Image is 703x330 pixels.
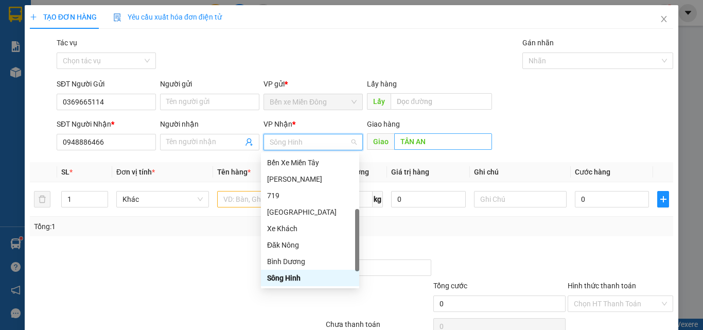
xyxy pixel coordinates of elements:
[217,191,310,207] input: VD: Bàn, Ghế
[261,270,359,286] div: Sông Hinh
[267,190,353,201] div: 719
[373,191,383,207] span: kg
[261,237,359,253] div: Đăk Nông
[367,80,397,88] span: Lấy hàng
[245,138,253,146] span: user-add
[217,168,251,176] span: Tên hàng
[267,173,353,185] div: [PERSON_NAME]
[30,13,37,21] span: plus
[267,206,353,218] div: [GEOGRAPHIC_DATA]
[649,5,678,34] button: Close
[270,94,357,110] span: Bến xe Miền Đông
[391,93,492,110] input: Dọc đường
[34,191,50,207] button: delete
[575,168,610,176] span: Cước hàng
[263,78,363,90] div: VP gửi
[394,133,492,150] input: Dọc đường
[57,78,156,90] div: SĐT Người Gửi
[267,256,353,267] div: Bình Dương
[160,78,259,90] div: Người gửi
[658,195,669,203] span: plus
[5,5,149,25] li: Quý Thảo
[391,191,465,207] input: 0
[391,168,429,176] span: Giá trị hàng
[474,191,567,207] input: Ghi Chú
[122,192,203,207] span: Khác
[261,204,359,220] div: Bình Phước
[367,133,394,150] span: Giao
[267,272,353,284] div: Sông Hinh
[470,162,571,182] th: Ghi chú
[113,13,121,22] img: icon
[71,44,137,55] li: VP VP Đắk Lắk
[5,44,71,66] li: VP Bến xe Miền Đông
[5,68,12,76] span: environment
[367,120,400,128] span: Giao hàng
[71,57,78,64] span: environment
[5,68,69,110] b: Quán nước dãy 8 - D07, BX Miền Đông 292 Đinh Bộ Lĩnh
[261,187,359,204] div: 719
[267,239,353,251] div: Đăk Nông
[160,118,259,130] div: Người nhận
[61,168,69,176] span: SL
[522,39,554,47] label: Gán nhãn
[267,223,353,234] div: Xe Khách
[433,282,467,290] span: Tổng cước
[270,134,357,150] span: Sông Hinh
[261,154,359,171] div: Bến Xe Miền Tây
[568,282,636,290] label: Hình thức thanh toán
[57,39,77,47] label: Tác vụ
[261,253,359,270] div: Bình Dương
[34,221,272,232] div: Tổng: 1
[660,15,668,23] span: close
[267,157,353,168] div: Bến Xe Miền Tây
[263,120,292,128] span: VP Nhận
[30,13,97,21] span: TẠO ĐƠN HÀNG
[261,171,359,187] div: Hòa Tiến
[57,118,156,130] div: SĐT Người Nhận
[657,191,669,207] button: plus
[261,220,359,237] div: Xe Khách
[367,93,391,110] span: Lấy
[116,168,155,176] span: Đơn vị tính
[113,13,222,21] span: Yêu cầu xuất hóa đơn điện tử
